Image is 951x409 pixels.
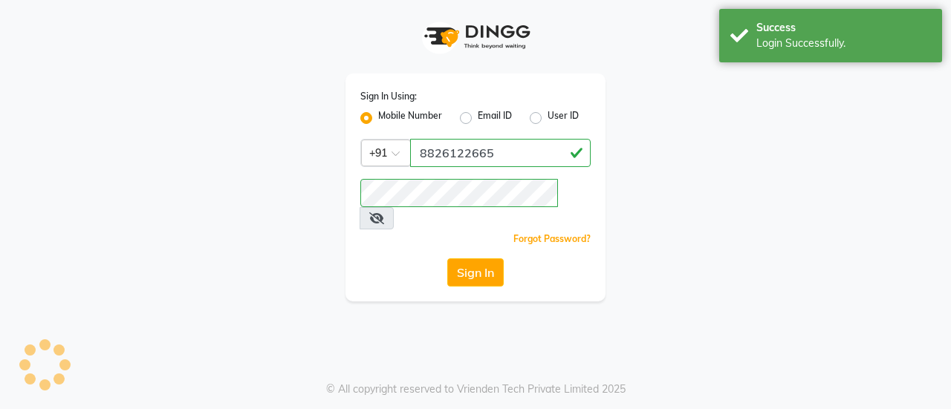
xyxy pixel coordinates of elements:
[378,109,442,127] label: Mobile Number
[756,20,931,36] div: Success
[447,258,504,287] button: Sign In
[756,36,931,51] div: Login Successfully.
[548,109,579,127] label: User ID
[360,90,417,103] label: Sign In Using:
[410,139,591,167] input: Username
[360,179,558,207] input: Username
[416,15,535,59] img: logo1.svg
[478,109,512,127] label: Email ID
[513,233,591,244] a: Forgot Password?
